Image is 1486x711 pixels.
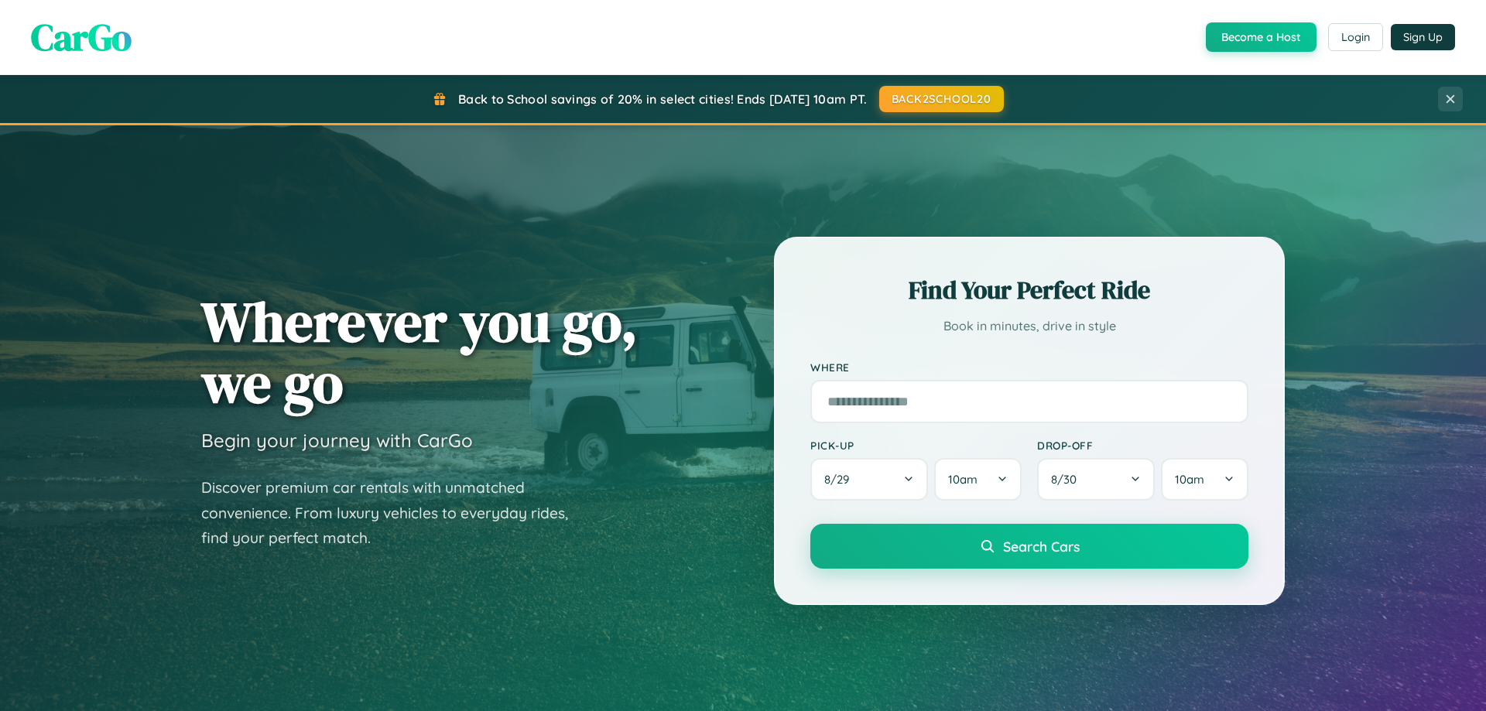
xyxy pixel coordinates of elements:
span: Search Cars [1003,538,1080,555]
span: Back to School savings of 20% in select cities! Ends [DATE] 10am PT. [458,91,867,107]
h1: Wherever you go, we go [201,291,638,413]
span: 10am [948,472,978,487]
button: Search Cars [810,524,1248,569]
p: Book in minutes, drive in style [810,315,1248,337]
button: Sign Up [1391,24,1455,50]
label: Where [810,361,1248,374]
span: 8 / 29 [824,472,857,487]
h2: Find Your Perfect Ride [810,273,1248,307]
button: 8/29 [810,458,928,501]
button: Login [1328,23,1383,51]
button: 10am [1161,458,1248,501]
span: 8 / 30 [1051,472,1084,487]
button: 10am [934,458,1022,501]
label: Pick-up [810,439,1022,452]
button: 8/30 [1037,458,1155,501]
span: CarGo [31,12,132,63]
button: BACK2SCHOOL20 [879,86,1004,112]
h3: Begin your journey with CarGo [201,429,473,452]
label: Drop-off [1037,439,1248,452]
span: 10am [1175,472,1204,487]
button: Become a Host [1206,22,1317,52]
p: Discover premium car rentals with unmatched convenience. From luxury vehicles to everyday rides, ... [201,475,588,551]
